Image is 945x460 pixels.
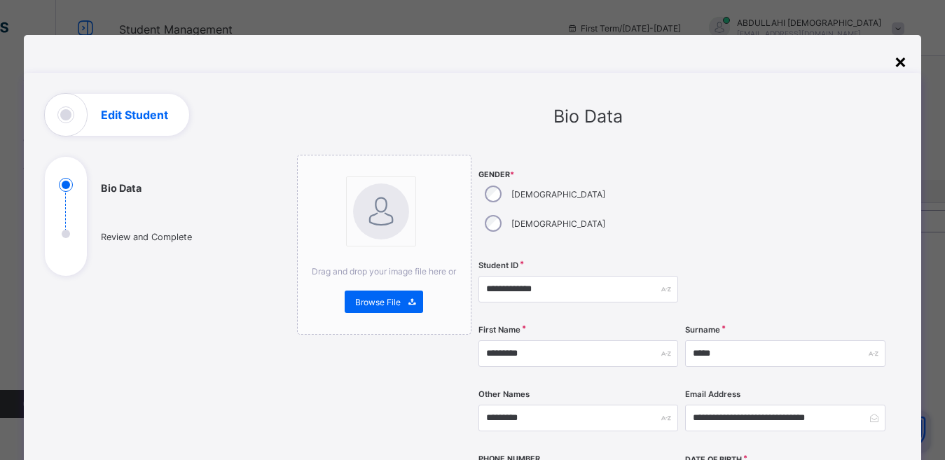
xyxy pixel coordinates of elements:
label: [DEMOGRAPHIC_DATA] [511,218,605,229]
label: Student ID [478,260,518,270]
span: Bio Data [553,106,623,127]
span: Drag and drop your image file here or [312,266,456,277]
label: Email Address [685,389,740,399]
div: bannerImageDrag and drop your image file here orBrowse File [297,155,471,335]
img: bannerImage [353,183,409,239]
label: First Name [478,325,520,335]
span: Browse File [355,297,401,307]
label: Other Names [478,389,530,399]
label: [DEMOGRAPHIC_DATA] [511,189,605,200]
h1: Edit Student [101,109,168,120]
span: Gender [478,170,678,179]
div: × [894,49,907,73]
label: Surname [685,325,720,335]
